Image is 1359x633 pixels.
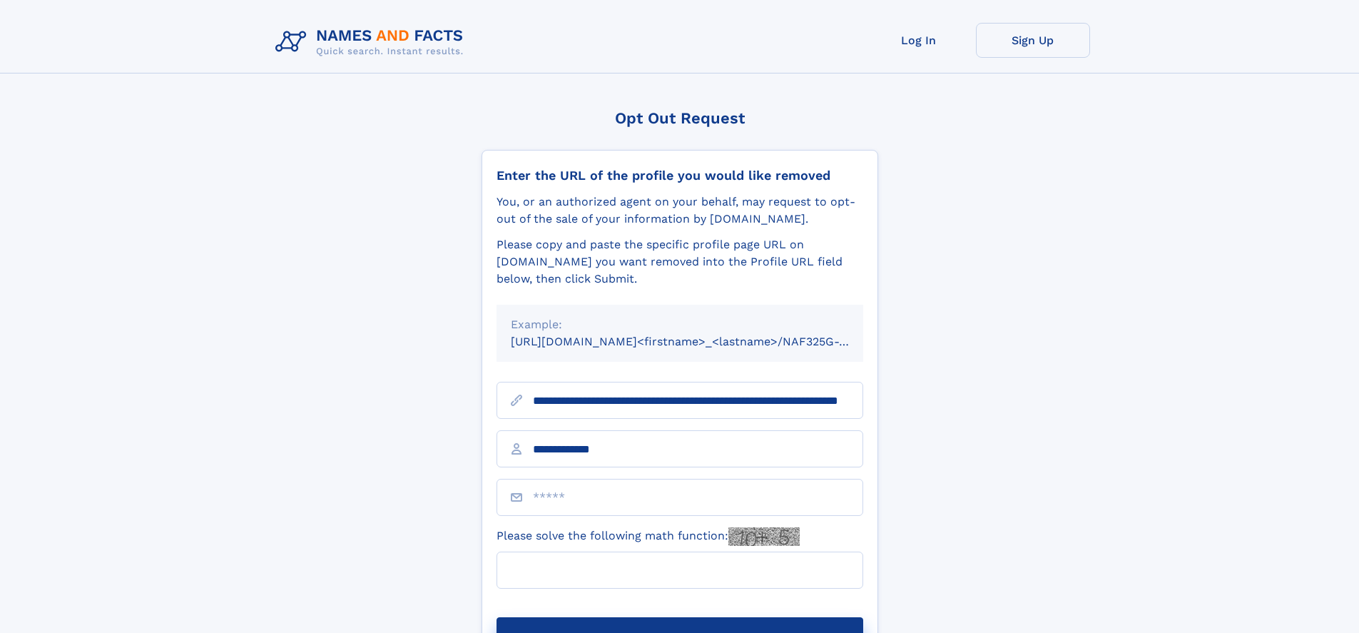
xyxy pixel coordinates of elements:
div: Opt Out Request [482,109,878,127]
a: Sign Up [976,23,1090,58]
a: Log In [862,23,976,58]
img: Logo Names and Facts [270,23,475,61]
div: You, or an authorized agent on your behalf, may request to opt-out of the sale of your informatio... [497,193,863,228]
div: Example: [511,316,849,333]
small: [URL][DOMAIN_NAME]<firstname>_<lastname>/NAF325G-xxxxxxxx [511,335,890,348]
div: Enter the URL of the profile you would like removed [497,168,863,183]
label: Please solve the following math function: [497,527,800,546]
div: Please copy and paste the specific profile page URL on [DOMAIN_NAME] you want removed into the Pr... [497,236,863,288]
